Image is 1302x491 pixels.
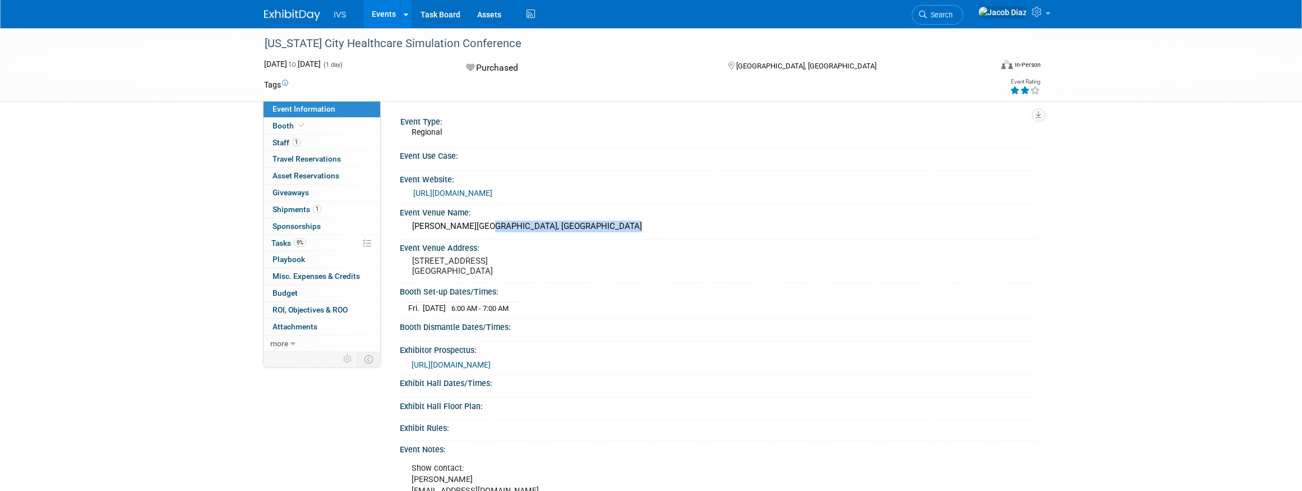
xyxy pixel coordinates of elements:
[273,272,360,281] span: Misc. Expenses & Credits
[264,235,380,251] a: Tasks9%
[273,138,301,147] span: Staff
[334,10,347,19] span: IVS
[273,188,309,197] span: Giveaways
[413,189,492,198] a: [URL][DOMAIN_NAME]
[292,138,301,146] span: 1
[423,302,446,314] td: [DATE]
[264,336,380,352] a: more
[338,352,358,366] td: Personalize Event Tab Strip
[400,441,1038,455] div: Event Notes:
[264,319,380,335] a: Attachments
[299,122,304,129] i: Booth reservation complete
[408,302,423,314] td: Fri.
[400,342,1038,356] div: Exhibitor Prospectus:
[261,34,975,54] div: [US_STATE] City Healthcare Simulation Conference
[1014,61,1041,69] div: In-Person
[273,205,321,214] span: Shipments
[273,305,348,314] span: ROI, Objectives & ROO
[927,11,953,19] span: Search
[1010,79,1040,85] div: Event Rating
[270,339,288,348] span: more
[736,62,876,70] span: [GEOGRAPHIC_DATA], [GEOGRAPHIC_DATA]
[264,135,380,151] a: Staff1
[400,319,1038,333] div: Booth Dismantle Dates/Times:
[408,218,1029,235] div: [PERSON_NAME][GEOGRAPHIC_DATA], [GEOGRAPHIC_DATA]
[264,79,288,90] td: Tags
[400,240,1038,254] div: Event Venue Address:
[273,171,339,180] span: Asset Reservations
[264,218,380,235] a: Sponsorships
[273,154,341,163] span: Travel Reservations
[978,6,1027,19] img: Jacob Diaz
[264,268,380,284] a: Misc. Expenses & Credits
[264,118,380,134] a: Booth
[264,185,380,201] a: Giveaways
[412,360,491,369] a: [URL][DOMAIN_NAME]
[400,420,1038,434] div: Exhibit Rules:
[273,288,298,297] span: Budget
[287,59,298,68] span: to
[273,255,305,264] span: Playbook
[264,59,321,68] span: [DATE] [DATE]
[322,61,343,68] span: (1 day)
[264,302,380,318] a: ROI, Objectives & ROO
[400,375,1038,389] div: Exhibit Hall Dates/Times:
[400,113,1033,127] div: Event Type:
[400,204,1038,218] div: Event Venue Name:
[400,283,1038,297] div: Booth Set-up Dates/Times:
[412,127,442,136] span: Regional
[264,201,380,218] a: Shipments1
[400,171,1038,185] div: Event Website:
[273,104,335,113] span: Event Information
[264,251,380,268] a: Playbook
[273,121,307,130] span: Booth
[264,168,380,184] a: Asset Reservations
[400,398,1038,412] div: Exhibit Hall Floor Plan:
[273,222,321,231] span: Sponsorships
[294,238,306,247] span: 9%
[451,304,509,313] span: 6:00 AM - 7:00 AM
[273,322,317,331] span: Attachments
[400,148,1038,162] div: Event Use Case:
[912,5,963,25] a: Search
[463,58,710,78] div: Purchased
[313,205,321,213] span: 1
[358,352,381,366] td: Toggle Event Tabs
[1001,60,1013,69] img: Format-Inperson.png
[925,58,1041,75] div: Event Format
[264,151,380,167] a: Travel Reservations
[264,285,380,301] a: Budget
[271,238,306,247] span: Tasks
[264,101,380,117] a: Event Information
[264,10,320,21] img: ExhibitDay
[412,256,653,276] pre: [STREET_ADDRESS] [GEOGRAPHIC_DATA]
